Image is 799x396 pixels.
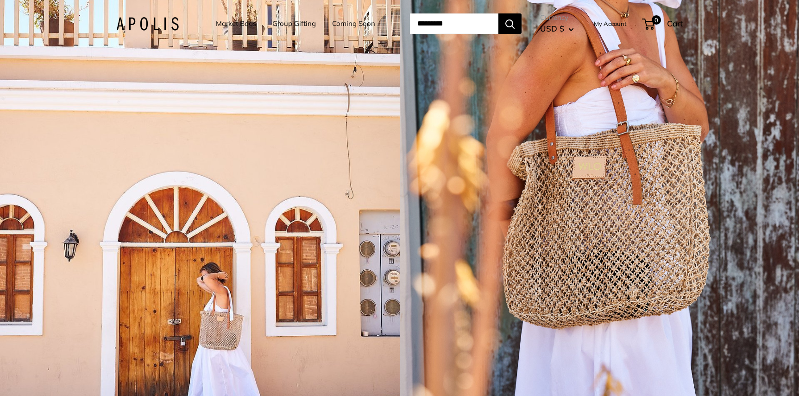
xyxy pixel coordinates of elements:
[540,21,574,36] button: USD $
[667,19,683,28] span: Cart
[410,13,498,34] input: Search...
[540,24,564,33] span: USD $
[272,17,316,30] a: Group Gifting
[540,11,574,24] span: Currency
[652,15,661,25] span: 0
[643,16,683,31] a: 0 Cart
[498,13,522,34] button: Search
[216,17,256,30] a: Market Bags
[332,17,375,30] a: Coming Soon
[594,18,627,29] a: My Account
[116,17,179,31] img: Apolis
